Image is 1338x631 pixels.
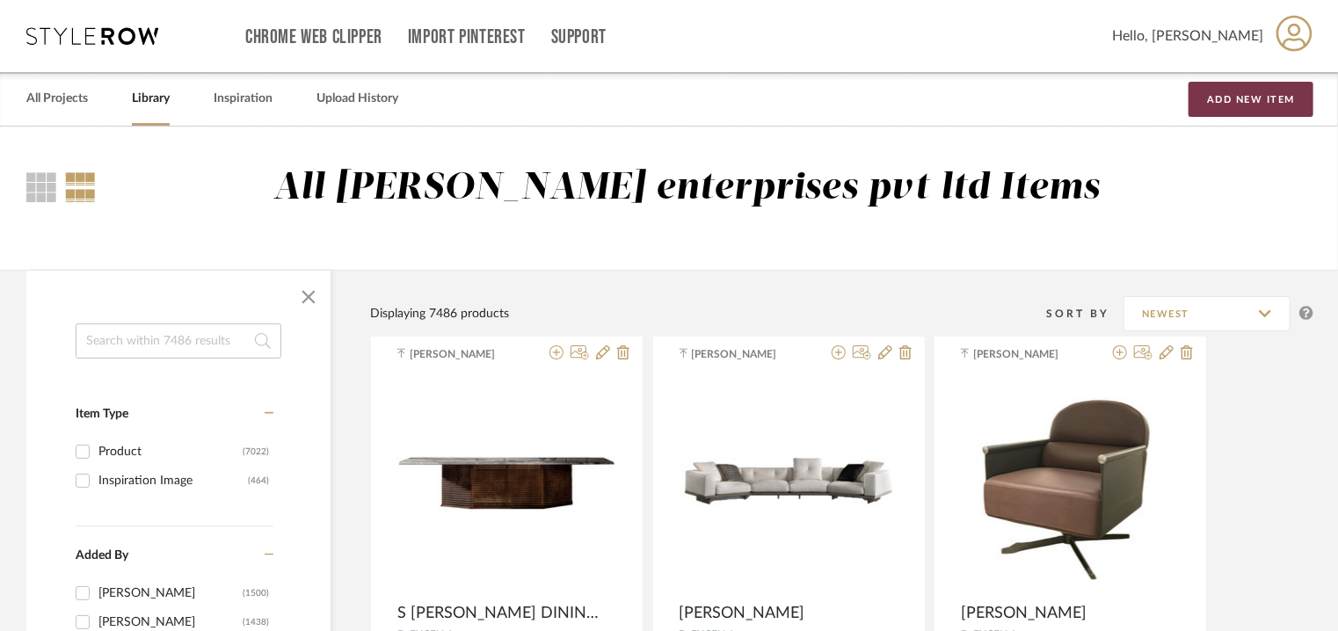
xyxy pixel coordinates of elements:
[551,30,607,45] a: Support
[680,458,898,511] img: DYLAN SOFA
[76,323,281,359] input: Search within 7486 results
[961,383,1180,584] img: BEYL
[316,87,398,111] a: Upload History
[98,579,243,607] div: [PERSON_NAME]
[245,30,382,45] a: Chrome Web Clipper
[408,30,526,45] a: Import Pinterest
[692,346,803,362] span: [PERSON_NAME]
[98,438,243,466] div: Product
[973,346,1084,362] span: [PERSON_NAME]
[214,87,273,111] a: Inspiration
[291,279,326,315] button: Close
[1112,25,1263,47] span: Hello, [PERSON_NAME]
[961,604,1087,623] span: [PERSON_NAME]
[1189,82,1313,117] button: Add New Item
[243,438,269,466] div: (7022)
[132,87,170,111] a: Library
[98,467,248,495] div: Inspiration Image
[397,604,609,623] span: S [PERSON_NAME] DINING TABLE
[1046,305,1123,323] div: Sort By
[961,374,1180,594] div: 0
[76,549,128,562] span: Added By
[410,346,520,362] span: [PERSON_NAME]
[76,408,128,420] span: Item Type
[680,604,805,623] span: [PERSON_NAME]
[397,374,616,594] div: 0
[273,166,1101,211] div: All [PERSON_NAME] enterprises pvt ltd Items
[370,304,509,323] div: Displaying 7486 products
[397,456,616,513] img: S PENNY DINING TABLE
[26,87,88,111] a: All Projects
[243,579,269,607] div: (1500)
[248,467,269,495] div: (464)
